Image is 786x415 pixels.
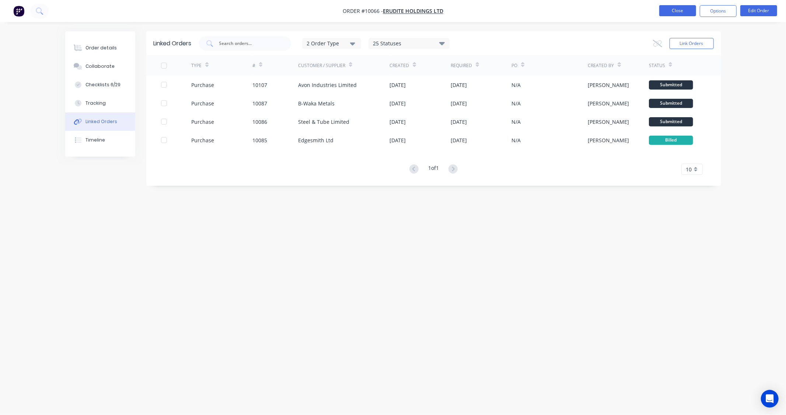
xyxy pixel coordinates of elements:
[65,76,135,94] button: Checklists 6/29
[252,118,267,126] div: 10086
[649,117,693,126] div: Submitted
[13,6,24,17] img: Factory
[649,136,693,145] div: Billed
[451,81,467,89] div: [DATE]
[252,62,255,69] div: #
[252,100,267,107] div: 10087
[298,100,335,107] div: B-Waka Metals
[219,40,280,47] input: Search orders...
[761,390,779,408] div: Open Intercom Messenger
[451,118,467,126] div: [DATE]
[511,118,521,126] div: N/A
[85,100,106,107] div: Tracking
[298,81,357,89] div: Avon Industries Limited
[588,62,614,69] div: Created By
[65,131,135,149] button: Timeline
[389,100,406,107] div: [DATE]
[740,5,777,16] button: Edit Order
[700,5,737,17] button: Options
[298,118,349,126] div: Steel & Tube Limited
[389,62,409,69] div: Created
[85,137,105,143] div: Timeline
[252,136,267,144] div: 10085
[343,8,383,15] span: Order #10066 -
[252,81,267,89] div: 10107
[298,136,333,144] div: Edgesmith Ltd
[65,57,135,76] button: Collaborate
[511,136,521,144] div: N/A
[191,136,214,144] div: Purchase
[191,118,214,126] div: Purchase
[588,136,629,144] div: [PERSON_NAME]
[65,112,135,131] button: Linked Orders
[588,100,629,107] div: [PERSON_NAME]
[649,99,693,108] div: Submitted
[451,136,467,144] div: [DATE]
[649,62,665,69] div: Status
[369,39,449,48] div: 25 Statuses
[85,81,120,88] div: Checklists 6/29
[154,39,192,48] div: Linked Orders
[302,38,361,49] button: 2 Order Type
[298,62,345,69] div: Customer / Supplier
[511,81,521,89] div: N/A
[451,100,467,107] div: [DATE]
[451,62,472,69] div: Required
[588,118,629,126] div: [PERSON_NAME]
[191,81,214,89] div: Purchase
[670,38,714,49] button: Link Orders
[428,164,439,175] div: 1 of 1
[659,5,696,16] button: Close
[389,81,406,89] div: [DATE]
[191,62,202,69] div: TYPE
[85,118,117,125] div: Linked Orders
[85,45,117,51] div: Order details
[65,39,135,57] button: Order details
[511,100,521,107] div: N/A
[191,100,214,107] div: Purchase
[389,118,406,126] div: [DATE]
[389,136,406,144] div: [DATE]
[307,39,356,47] div: 2 Order Type
[649,80,693,90] div: Submitted
[511,62,517,69] div: PO
[85,63,115,70] div: Collaborate
[383,8,443,15] a: Erudite Holdings Ltd
[65,94,135,112] button: Tracking
[588,81,629,89] div: [PERSON_NAME]
[686,165,692,173] span: 10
